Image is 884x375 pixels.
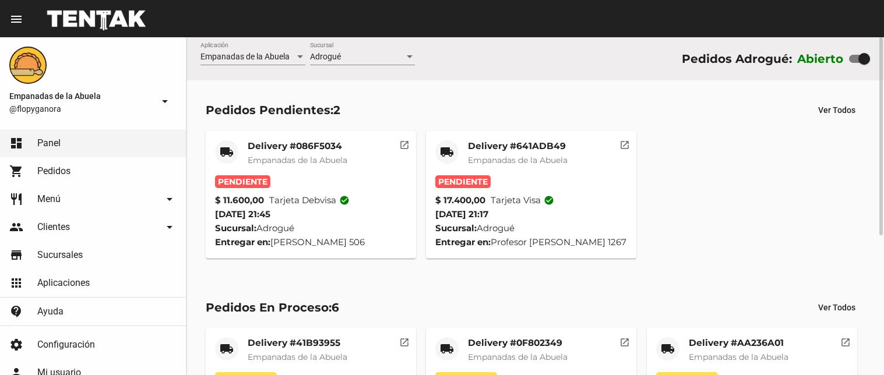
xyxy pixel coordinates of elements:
div: Pedidos Adrogué: [682,49,792,68]
span: Empanadas de la Abuela [468,155,568,165]
span: Pendiente [435,175,491,188]
mat-icon: arrow_drop_down [158,94,172,108]
mat-icon: local_shipping [440,342,454,356]
span: Clientes [37,221,70,233]
mat-icon: menu [9,12,23,26]
span: Ver Todos [818,303,855,312]
mat-icon: open_in_new [619,138,630,148]
div: Pedidos Pendientes: [206,101,340,119]
strong: $ 11.600,00 [215,193,264,207]
span: Empanadas de la Abuela [200,52,290,61]
span: Empanadas de la Abuela [9,89,153,103]
span: Tarjeta debvisa [269,193,350,207]
mat-card-title: Delivery #641ADB49 [468,140,568,152]
span: 2 [333,103,340,117]
mat-icon: arrow_drop_down [163,220,177,234]
mat-icon: check_circle [544,195,554,206]
div: Profesor [PERSON_NAME] 1267 [435,235,627,249]
button: Ver Todos [809,297,865,318]
mat-icon: check_circle [339,195,350,206]
mat-card-title: Delivery #0F802349 [468,337,568,349]
strong: $ 17.400,00 [435,193,485,207]
mat-icon: local_shipping [220,342,234,356]
span: Panel [37,137,61,149]
mat-icon: arrow_drop_down [163,192,177,206]
div: Pedidos En Proceso: [206,298,339,317]
mat-icon: open_in_new [399,335,410,346]
mat-icon: people [9,220,23,234]
mat-icon: dashboard [9,136,23,150]
strong: Sucursal: [215,222,256,234]
mat-card-title: Delivery #AA236A01 [689,337,788,349]
label: Abierto [797,49,844,68]
span: Configuración [37,339,95,351]
span: Sucursales [37,249,83,261]
span: Empanadas de la Abuela [689,352,788,362]
span: [DATE] 21:17 [435,208,488,220]
strong: Sucursal: [435,222,477,234]
mat-icon: contact_support [9,305,23,319]
div: [PERSON_NAME] 506 [215,235,407,249]
span: Empanadas de la Abuela [248,155,347,165]
mat-icon: restaurant [9,192,23,206]
img: f0136945-ed32-4f7c-91e3-a375bc4bb2c5.png [9,47,47,84]
mat-icon: open_in_new [399,138,410,148]
span: Adrogué [310,52,341,61]
mat-icon: local_shipping [661,342,675,356]
span: Tarjeta visa [491,193,554,207]
mat-icon: settings [9,338,23,352]
mat-icon: shopping_cart [9,164,23,178]
iframe: chat widget [835,328,872,363]
div: Adrogué [215,221,407,235]
mat-card-title: Delivery #41B93955 [248,337,347,349]
span: Empanadas de la Abuela [248,352,347,362]
strong: Entregar en: [435,236,491,247]
span: Empanadas de la Abuela [468,352,568,362]
span: Ver Todos [818,105,855,115]
span: Ayuda [37,306,64,317]
mat-icon: store [9,248,23,262]
div: Adrogué [435,221,627,235]
button: Ver Todos [809,100,865,121]
span: Aplicaciones [37,277,90,289]
span: @flopyganora [9,103,153,115]
span: Pedidos [37,165,71,177]
strong: Entregar en: [215,236,270,247]
mat-icon: local_shipping [220,145,234,159]
span: [DATE] 21:45 [215,208,270,220]
mat-card-title: Delivery #086F5034 [248,140,347,152]
mat-icon: local_shipping [440,145,454,159]
mat-icon: open_in_new [619,335,630,346]
mat-icon: apps [9,276,23,290]
span: 6 [332,300,339,314]
span: Menú [37,193,61,205]
span: Pendiente [215,175,270,188]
